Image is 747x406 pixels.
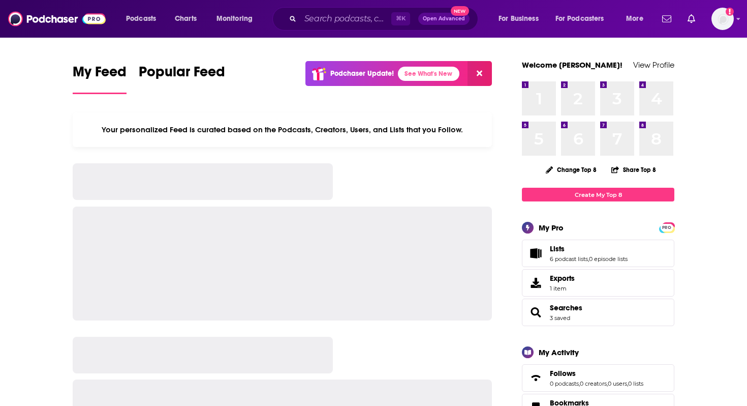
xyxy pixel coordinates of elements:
[525,305,546,320] a: Searches
[550,369,643,378] a: Follows
[73,63,127,86] span: My Feed
[300,11,391,27] input: Search podcasts, credits, & more...
[588,255,589,263] span: ,
[555,12,604,26] span: For Podcasters
[549,11,619,27] button: open menu
[209,11,266,27] button: open menu
[499,12,539,26] span: For Business
[73,112,492,147] div: Your personalized Feed is curated based on the Podcasts, Creators, Users, and Lists that you Follow.
[418,13,470,25] button: Open AdvancedNew
[525,276,546,290] span: Exports
[711,8,734,30] img: User Profile
[550,285,575,292] span: 1 item
[216,12,253,26] span: Monitoring
[683,10,699,27] a: Show notifications dropdown
[619,11,656,27] button: open menu
[8,9,106,28] img: Podchaser - Follow, Share and Rate Podcasts
[522,269,674,297] a: Exports
[711,8,734,30] span: Logged in as DKCLifestyle
[168,11,203,27] a: Charts
[522,299,674,326] span: Searches
[550,255,588,263] a: 6 podcast lists
[550,274,575,283] span: Exports
[398,67,459,81] a: See What's New
[522,364,674,392] span: Follows
[540,163,603,176] button: Change Top 8
[550,244,628,253] a: Lists
[525,246,546,260] a: Lists
[522,240,674,267] span: Lists
[550,244,565,253] span: Lists
[73,63,127,94] a: My Feed
[589,255,628,263] a: 0 episode lists
[580,380,607,387] a: 0 creators
[550,380,579,387] a: 0 podcasts
[658,10,675,27] a: Show notifications dropdown
[525,371,546,385] a: Follows
[661,224,673,231] span: PRO
[139,63,225,94] a: Popular Feed
[711,8,734,30] button: Show profile menu
[550,303,582,312] a: Searches
[175,12,197,26] span: Charts
[608,380,627,387] a: 0 users
[522,188,674,201] a: Create My Top 8
[628,380,643,387] a: 0 lists
[550,369,576,378] span: Follows
[626,12,643,26] span: More
[491,11,551,27] button: open menu
[423,16,465,21] span: Open Advanced
[391,12,410,25] span: ⌘ K
[330,69,394,78] p: Podchaser Update!
[607,380,608,387] span: ,
[726,8,734,16] svg: Add a profile image
[126,12,156,26] span: Podcasts
[579,380,580,387] span: ,
[550,314,570,322] a: 3 saved
[539,223,564,233] div: My Pro
[633,60,674,70] a: View Profile
[522,60,622,70] a: Welcome [PERSON_NAME]!
[451,6,469,16] span: New
[661,223,673,231] a: PRO
[627,380,628,387] span: ,
[139,63,225,86] span: Popular Feed
[539,347,579,357] div: My Activity
[611,160,657,180] button: Share Top 8
[282,7,488,31] div: Search podcasts, credits, & more...
[119,11,169,27] button: open menu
